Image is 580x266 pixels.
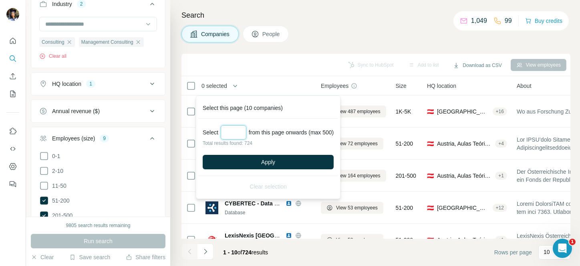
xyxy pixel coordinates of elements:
[336,140,378,147] span: View 72 employees
[447,59,507,71] button: Download as CSV
[495,172,507,179] div: + 1
[321,234,383,246] button: View 58 employees
[126,253,165,261] button: Share filters
[262,30,281,38] span: People
[6,124,19,138] button: Use Surfe on LinkedIn
[427,108,434,116] span: 🇦🇹
[242,249,252,256] span: 724
[437,204,489,212] span: [GEOGRAPHIC_DATA], [GEOGRAPHIC_DATA]
[203,140,334,147] p: Total results found: 724
[437,108,489,116] span: [GEOGRAPHIC_DATA], [GEOGRAPHIC_DATA]
[427,236,434,244] span: 🇦🇹
[544,248,550,256] p: 10
[471,16,487,26] p: 1,049
[6,51,19,66] button: Search
[31,74,165,93] button: HQ location1
[42,39,64,46] span: Consulting
[49,211,72,219] span: 201-500
[52,134,95,142] div: Employees (size)
[525,15,562,26] button: Buy credits
[201,82,227,90] span: 0 selected
[396,108,411,116] span: 1K-5K
[205,201,218,214] img: Logo of CYBERTEC - Data Science & PostgreSQL
[321,106,386,118] button: View 487 employees
[52,80,81,88] div: HQ location
[49,152,60,160] span: 0-1
[205,234,218,246] img: Logo of LexisNexis Österreich
[77,0,86,8] div: 2
[100,135,109,142] div: 9
[427,140,434,148] span: 🇦🇹
[437,140,492,148] span: Austria, Aulas Teóricas 9
[225,209,311,216] div: Database
[31,129,165,151] button: Employees (size)9
[81,39,133,46] span: Management Consulting
[286,232,292,239] img: LinkedIn logo
[31,253,54,261] button: Clear
[6,69,19,83] button: Enrich CSV
[6,159,19,174] button: Dashboard
[427,204,434,212] span: 🇦🇹
[197,244,213,260] button: Navigate to next page
[427,172,434,180] span: 🇦🇹
[6,87,19,101] button: My lists
[336,204,378,211] span: View 53 employees
[321,170,386,182] button: View 164 employees
[66,222,131,229] div: 9805 search results remaining
[321,202,383,214] button: View 53 employees
[49,182,66,190] span: 11-50
[495,140,507,147] div: + 4
[396,140,413,148] span: 51-200
[6,8,19,21] img: Avatar
[223,249,238,256] span: 1 - 10
[223,249,268,256] span: results
[49,167,63,175] span: 2-10
[225,232,316,239] span: LexisNexis [GEOGRAPHIC_DATA]
[31,102,165,121] button: Annual revenue ($)
[198,97,338,119] div: Select this page (10 companies)
[261,158,275,166] span: Apply
[221,125,246,140] input: Select a number (up to 500)
[321,82,348,90] span: Employees
[495,236,507,244] div: + 1
[52,107,100,115] div: Annual revenue ($)
[225,200,335,207] span: CYBERTEC - Data Science & PostgreSQL
[493,108,507,115] div: + 16
[321,138,383,150] button: View 72 employees
[427,82,456,90] span: HQ location
[336,108,381,115] span: View 487 employees
[86,80,95,87] div: 1
[553,239,572,258] iframe: Intercom live chat
[336,172,381,179] span: View 164 employees
[203,155,334,169] button: Apply
[181,10,570,21] h4: Search
[493,204,507,211] div: + 12
[39,53,66,60] button: Clear all
[396,204,413,212] span: 51-200
[238,249,242,256] span: of
[201,30,230,38] span: Companies
[69,253,110,261] button: Save search
[437,172,492,180] span: Austria, Aulas Teóricas 9
[396,172,416,180] span: 201-500
[517,82,532,90] span: About
[569,239,576,245] span: 1
[286,200,292,207] img: LinkedIn logo
[6,142,19,156] button: Use Surfe API
[49,197,70,205] span: 51-200
[336,236,378,244] span: View 58 employees
[396,236,413,244] span: 51-200
[203,125,334,140] div: Select from this page onwards (max 500)
[396,82,407,90] span: Size
[494,248,532,256] span: Rows per page
[437,236,492,244] span: Austria, Aulas Teóricas 9
[6,34,19,48] button: Quick start
[6,177,19,191] button: Feedback
[505,16,512,26] p: 99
